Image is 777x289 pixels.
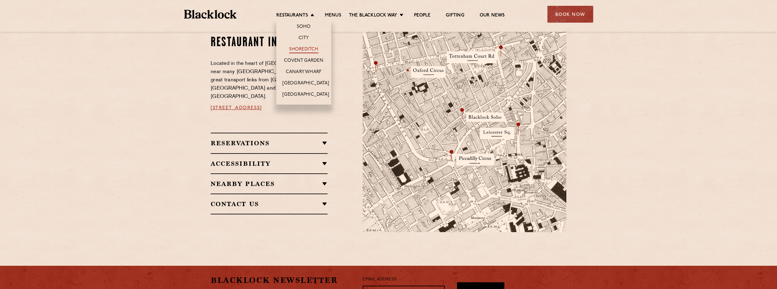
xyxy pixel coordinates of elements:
a: Our News [480,13,505,19]
h2: Accessibility [211,160,328,167]
a: People [414,13,430,19]
a: [GEOGRAPHIC_DATA] [282,80,329,87]
a: City [299,35,309,42]
label: Email Address [363,276,396,283]
h2: Blacklock Newsletter [211,275,354,286]
p: Located in the heart of [GEOGRAPHIC_DATA] near many [GEOGRAPHIC_DATA] theatres with great transpo... [211,60,328,101]
div: Book Now [547,6,593,23]
a: Gifting [446,13,464,19]
a: [GEOGRAPHIC_DATA] [282,92,329,98]
a: Restaurants [276,13,308,19]
img: BL_Textured_Logo-footer-cropped.svg [184,10,237,19]
a: Menus [325,13,341,19]
h2: Nearby Places [211,180,328,187]
a: [STREET_ADDRESS] [211,106,262,110]
a: Covent Garden [284,58,323,65]
a: Shoreditch [289,46,318,53]
h2: Reservations [211,139,328,147]
a: The Blacklock Way [349,13,397,19]
h2: Restaurant information [211,35,328,50]
a: Canary Wharf [286,69,321,76]
h2: Contact Us [211,200,328,208]
a: Soho [297,24,311,31]
img: svg%3E [501,175,586,232]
